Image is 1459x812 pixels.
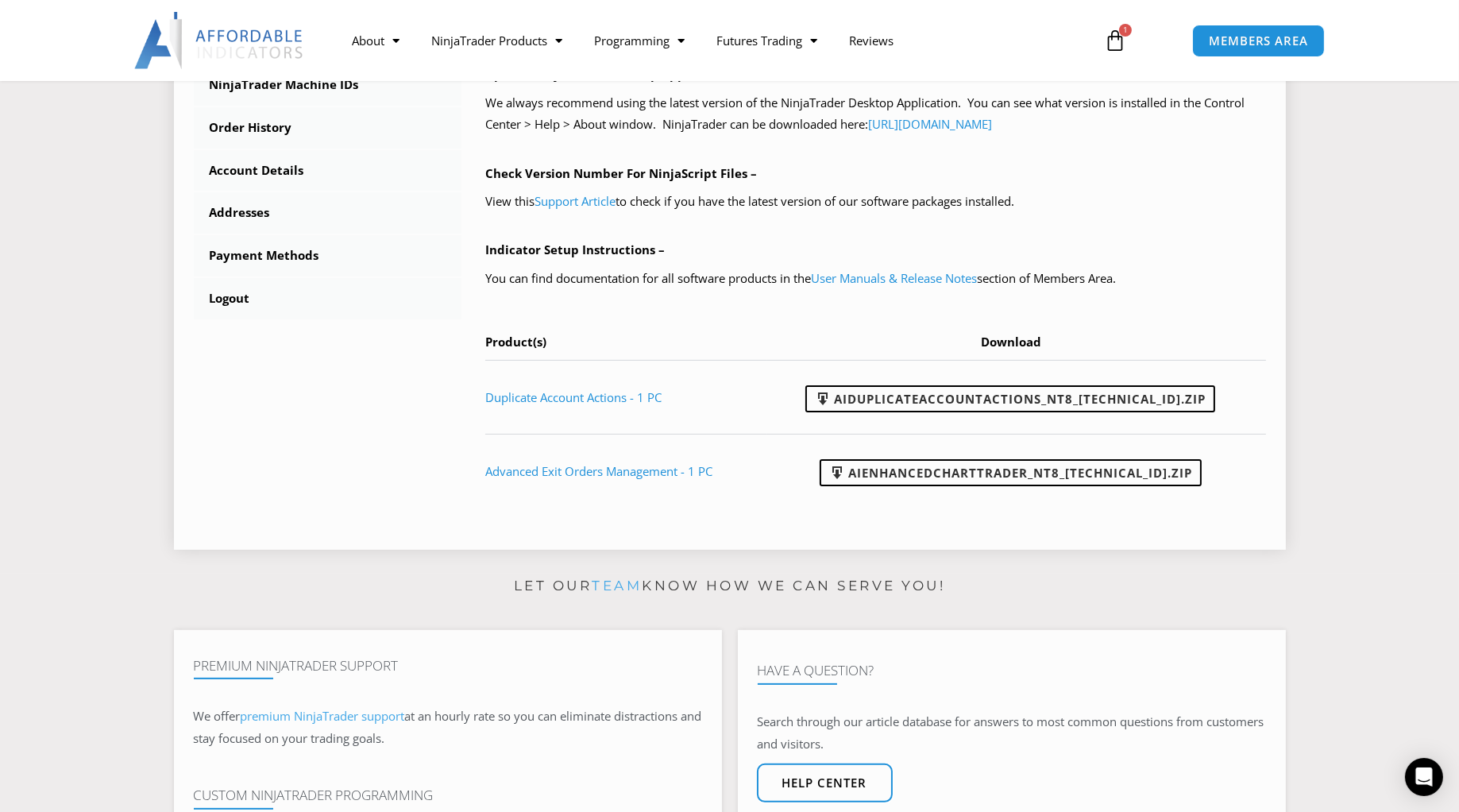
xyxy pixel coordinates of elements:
[535,193,616,209] a: Support Article
[194,708,702,746] span: at an hourly rate so you can eliminate distractions and stay focused on your trading goals.
[194,278,462,319] a: Logout
[1080,17,1150,64] a: 1
[194,150,462,191] a: Account Details
[805,385,1215,412] a: AIDuplicateAccountActions_NT8_[TECHNICAL_ID].zip
[811,270,977,286] a: User Manuals & Release Notes
[592,578,642,594] a: team
[981,334,1041,350] span: Download
[782,777,867,789] span: Help center
[194,192,462,234] a: Addresses
[194,658,702,674] h4: Premium NinjaTrader Support
[194,107,462,149] a: Order History
[701,22,833,59] a: Futures Trading
[868,116,992,132] a: [URL][DOMAIN_NAME]
[485,334,546,350] span: Product(s)
[485,242,665,257] b: Indicator Setup Instructions –
[485,268,1266,290] p: You can find documentation for all software products in the section of Members Area.
[757,764,893,802] a: Help center
[485,463,712,479] a: Advanced Exit Orders Management - 1 PC
[485,165,757,181] b: Check Version Number For NinjaScript Files –
[578,22,701,59] a: Programming
[415,22,578,59] a: NinjaTrader Products
[336,22,415,59] a: About
[833,22,909,59] a: Reviews
[241,708,405,724] a: premium NinjaTrader support
[1119,24,1132,37] span: 1
[758,711,1266,756] p: Search through our article database for answers to most common questions from customers and visit...
[134,12,305,69] img: LogoAI | Affordable Indicators – NinjaTrader
[1209,35,1308,47] span: MEMBERS AREA
[174,574,1286,599] p: Let our know how we can serve you!
[758,663,1266,679] h4: Have A Question?
[194,235,462,276] a: Payment Methods
[820,459,1202,486] a: AIEnhancedChartTrader_NT8_[TECHNICAL_ID].zip
[485,92,1266,137] p: We always recommend using the latest version of the NinjaTrader Desktop Application. You can see ...
[336,22,1086,59] nav: Menu
[194,787,702,803] h4: Custom NinjaTrader Programming
[485,389,662,405] a: Duplicate Account Actions - 1 PC
[194,64,462,106] a: NinjaTrader Machine IDs
[1192,25,1325,57] a: MEMBERS AREA
[1405,758,1443,796] div: Open Intercom Messenger
[485,191,1266,213] p: View this to check if you have the latest version of our software packages installed.
[194,708,241,724] span: We offer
